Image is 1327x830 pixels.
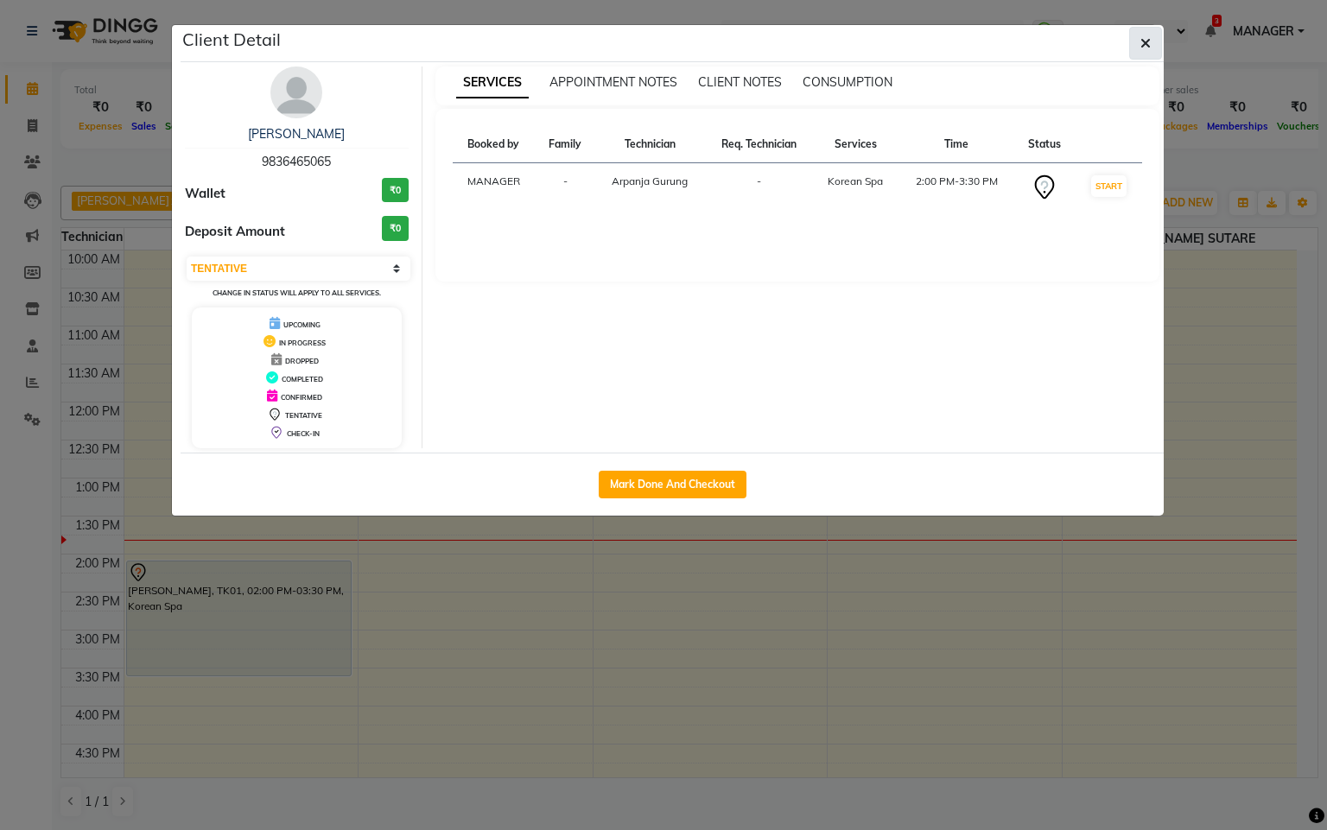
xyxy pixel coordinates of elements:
[182,27,281,53] h5: Client Detail
[285,357,319,365] span: DROPPED
[282,375,323,383] span: COMPLETED
[285,411,322,420] span: TENTATIVE
[898,163,1014,212] td: 2:00 PM-3:30 PM
[1014,126,1075,163] th: Status
[270,67,322,118] img: avatar
[453,126,536,163] th: Booked by
[535,163,595,212] td: -
[823,174,888,189] div: Korean Spa
[813,126,898,163] th: Services
[549,74,677,90] span: APPOINTMENT NOTES
[281,393,322,402] span: CONFIRMED
[283,320,321,329] span: UPCOMING
[595,126,704,163] th: Technician
[803,74,892,90] span: CONSUMPTION
[185,222,285,242] span: Deposit Amount
[382,216,409,241] h3: ₹0
[612,174,688,187] span: Arpanja Gurung
[705,163,813,212] td: -
[698,74,782,90] span: CLIENT NOTES
[279,339,326,347] span: IN PROGRESS
[248,126,345,142] a: [PERSON_NAME]
[382,178,409,203] h3: ₹0
[535,126,595,163] th: Family
[456,67,529,98] span: SERVICES
[453,163,536,212] td: MANAGER
[287,429,320,438] span: CHECK-IN
[599,471,746,498] button: Mark Done And Checkout
[705,126,813,163] th: Req. Technician
[185,184,225,204] span: Wallet
[213,288,381,297] small: Change in status will apply to all services.
[262,154,331,169] span: 9836465065
[1091,175,1127,197] button: START
[898,126,1014,163] th: Time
